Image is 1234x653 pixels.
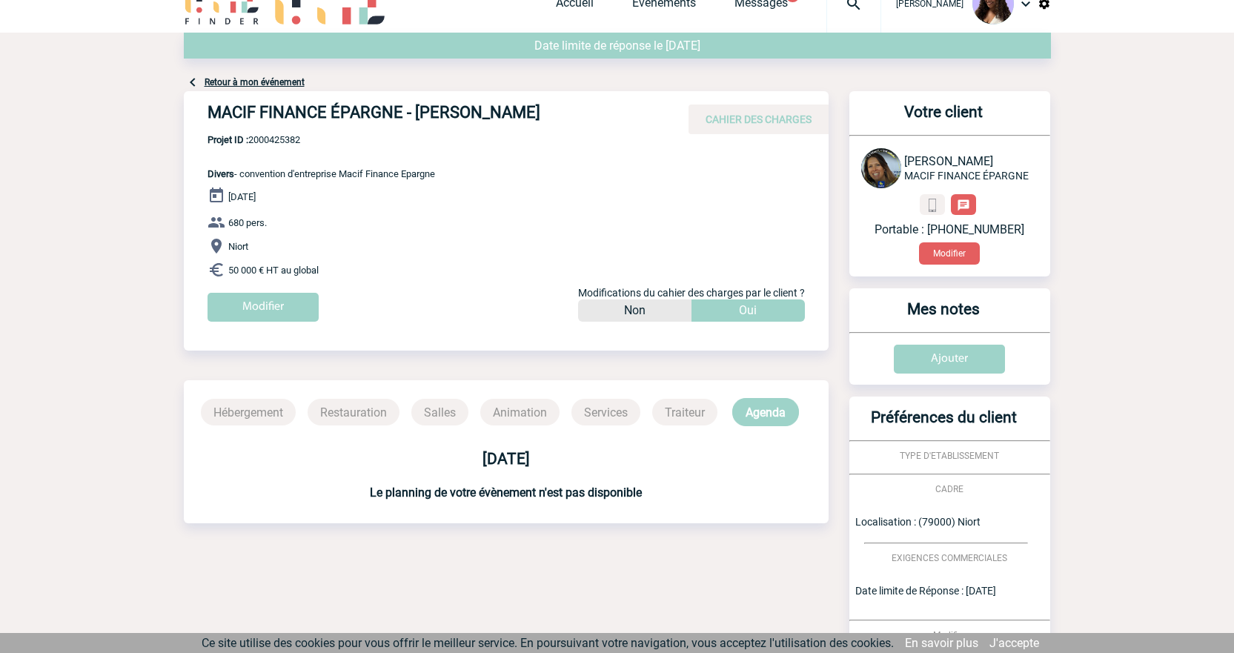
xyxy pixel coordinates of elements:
input: Ajouter [894,345,1005,374]
span: Ce site utilise des cookies pour vous offrir le meilleur service. En poursuivant votre navigation... [202,636,894,650]
p: Agenda [732,398,799,426]
p: Services [571,399,640,425]
span: Date limite de Réponse : [DATE] [855,585,996,597]
button: Modifier [919,242,980,265]
h3: Le planning de votre évènement n'est pas disponible [184,485,829,500]
a: J'accepte [989,636,1039,650]
img: 127471-0.png [861,148,901,188]
span: CAHIER DES CHARGES [706,113,812,125]
p: Animation [480,399,560,425]
span: [DATE] [228,191,256,202]
p: Hébergement [201,399,296,425]
p: Portable : [PHONE_NUMBER] [861,222,1038,236]
p: Salles [411,399,468,425]
p: Non [624,299,646,322]
img: portable.png [926,199,939,212]
h3: Préférences du client [855,408,1032,440]
span: CADRE [935,484,963,494]
h3: Mes notes [855,300,1032,332]
h3: Votre client [855,103,1032,135]
img: chat-24-px-w.png [957,199,970,212]
b: [DATE] [482,450,530,468]
input: Modifier [208,293,319,322]
span: Divers [208,168,234,179]
span: Localisation : (79000) Niort [855,516,981,528]
p: Traiteur [652,399,717,425]
span: MACIF FINANCE ÉPARGNE [904,170,1029,182]
span: Niort [228,241,248,252]
span: EXIGENCES COMMERCIALES [892,553,1007,563]
span: Modifications du cahier des charges par le client ? [578,287,805,299]
a: Retour à mon événement [205,77,305,87]
a: En savoir plus [905,636,978,650]
h4: MACIF FINANCE ÉPARGNE - [PERSON_NAME] [208,103,652,128]
span: 2000425382 [208,134,435,145]
span: Modifier [933,630,966,640]
span: TYPE D'ETABLISSEMENT [900,451,999,461]
span: Date limite de réponse le [DATE] [534,39,700,53]
span: 50 000 € HT au global [228,265,319,276]
span: - convention d'entreprise Macif Finance Epargne [208,168,435,179]
p: Oui [739,299,757,322]
p: Restauration [308,399,399,425]
span: 680 pers. [228,217,267,228]
b: Projet ID : [208,134,248,145]
span: [PERSON_NAME] [904,154,993,168]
